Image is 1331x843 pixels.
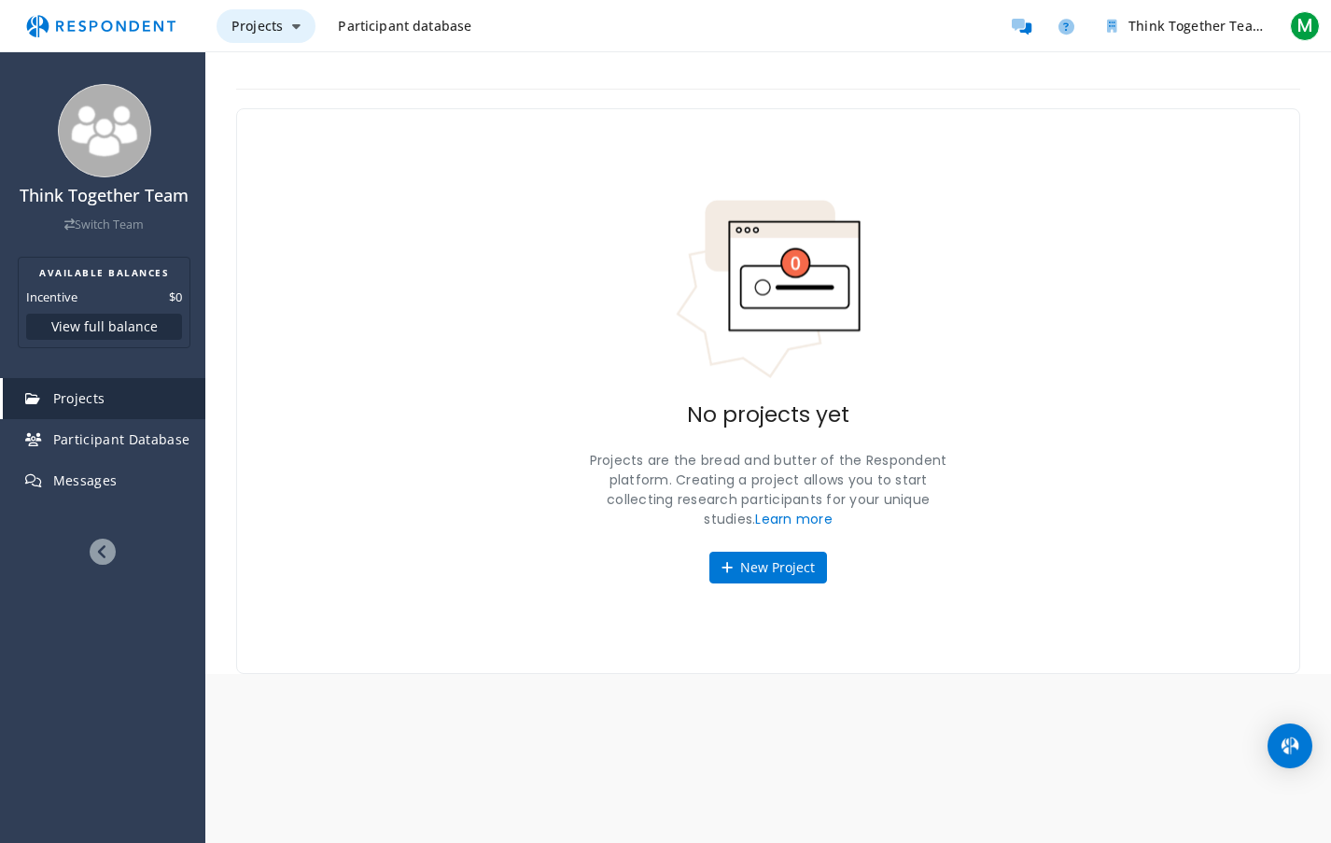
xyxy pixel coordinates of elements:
[26,265,182,280] h2: AVAILABLE BALANCES
[53,430,190,448] span: Participant Database
[18,257,190,348] section: Balance summary
[26,288,77,306] dt: Incentive
[1290,11,1320,41] span: M
[217,9,315,43] button: Projects
[15,8,187,44] img: respondent-logo.png
[53,471,118,489] span: Messages
[581,451,955,529] p: Projects are the bread and butter of the Respondent platform. Creating a project allows you to st...
[26,314,182,340] button: View full balance
[64,217,144,232] a: Switch Team
[323,9,486,43] a: Participant database
[58,84,151,177] img: team_avatar_256.png
[1047,7,1085,45] a: Help and support
[687,402,849,429] h2: No projects yet
[1286,9,1324,43] button: M
[1268,724,1312,768] div: Open Intercom Messenger
[675,199,862,380] img: No projects indicator
[755,510,833,528] a: Learn more
[53,389,105,407] span: Projects
[1002,7,1040,45] a: Message participants
[709,552,827,583] button: New Project
[231,17,283,35] span: Projects
[338,17,471,35] span: Participant database
[169,288,182,306] dd: $0
[12,187,196,205] h4: Think Together Team
[1092,9,1279,43] button: Think Together Team
[1128,17,1265,35] span: Think Together Team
